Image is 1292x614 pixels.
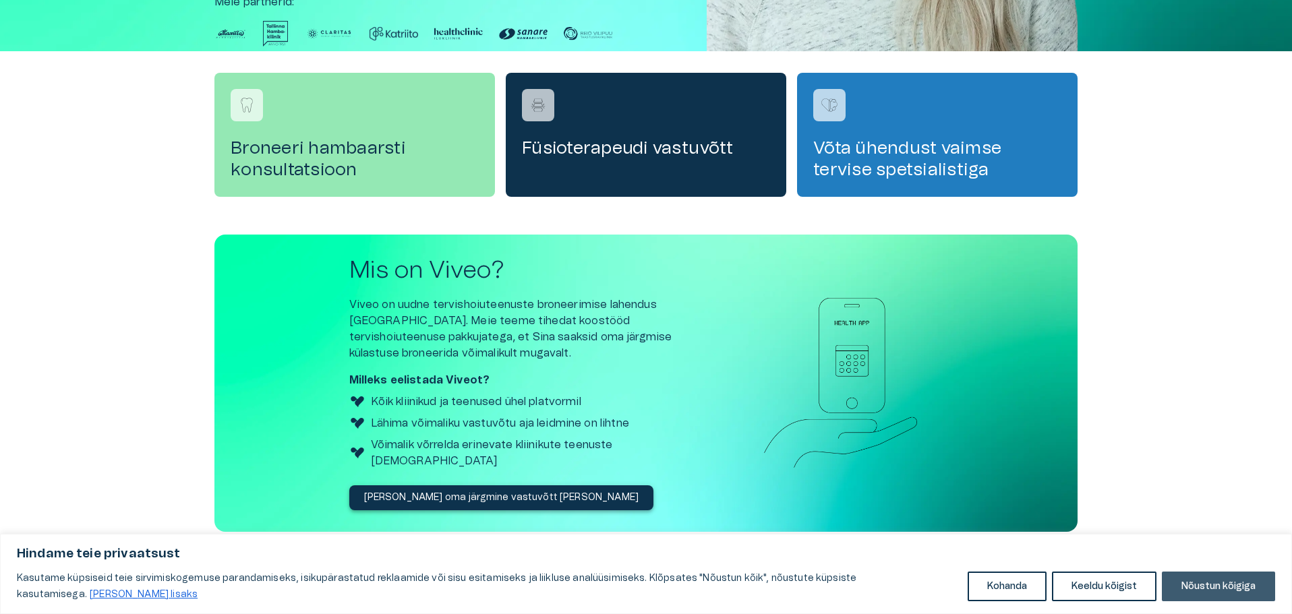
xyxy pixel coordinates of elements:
[434,21,483,47] img: Partner logo
[349,256,707,285] h2: Mis on Viveo?
[1052,572,1156,601] button: Keeldu kõigist
[364,491,639,505] p: [PERSON_NAME] oma järgmine vastuvõtt [PERSON_NAME]
[349,394,365,410] img: Viveo logo
[349,297,707,361] p: Viveo on uudne tervishoiuteenuste broneerimise lahendus [GEOGRAPHIC_DATA]. Meie teeme tihedat koo...
[214,21,247,47] img: Partner logo
[370,21,418,47] img: Partner logo
[231,137,479,181] h4: Broneeri hambaarsti konsultatsioon
[17,570,958,603] p: Kasutame küpsiseid teie sirvimiskogemuse parandamiseks, isikupärastatud reklaamide või sisu esita...
[349,415,365,431] img: Viveo logo
[305,21,353,47] img: Partner logo
[371,394,581,410] p: Kõik kliinikud ja teenused ühel platvormil
[499,21,548,47] img: Partner logo
[349,445,365,461] img: Viveo logo
[17,546,1275,562] p: Hindame teie privaatsust
[522,137,770,159] h4: Füsioterapeudi vastuvõtt
[813,137,1061,181] h4: Võta ühendust vaimse tervise spetsialistiga
[564,21,612,47] img: Partner logo
[968,572,1047,601] button: Kohanda
[797,73,1078,197] a: Navigate to service booking
[1162,572,1275,601] button: Nõustun kõigiga
[89,589,198,600] a: Loe lisaks
[819,95,840,115] img: Võta ühendust vaimse tervise spetsialistiga logo
[371,415,629,431] p: Lähima võimaliku vastuvõtu aja leidmine on lihtne
[214,73,495,197] a: Navigate to service booking
[371,437,707,469] p: Võimalik võrrelda erinevate kliinikute teenuste [DEMOGRAPHIC_DATA]
[263,21,289,47] img: Partner logo
[349,372,707,388] p: Milleks eelistada Viveot?
[69,11,89,22] span: Help
[349,485,654,510] button: [PERSON_NAME] oma järgmine vastuvõtt [PERSON_NAME]
[506,73,786,197] a: Navigate to service booking
[528,95,548,115] img: Füsioterapeudi vastuvõtt logo
[237,95,257,115] img: Broneeri hambaarsti konsultatsioon logo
